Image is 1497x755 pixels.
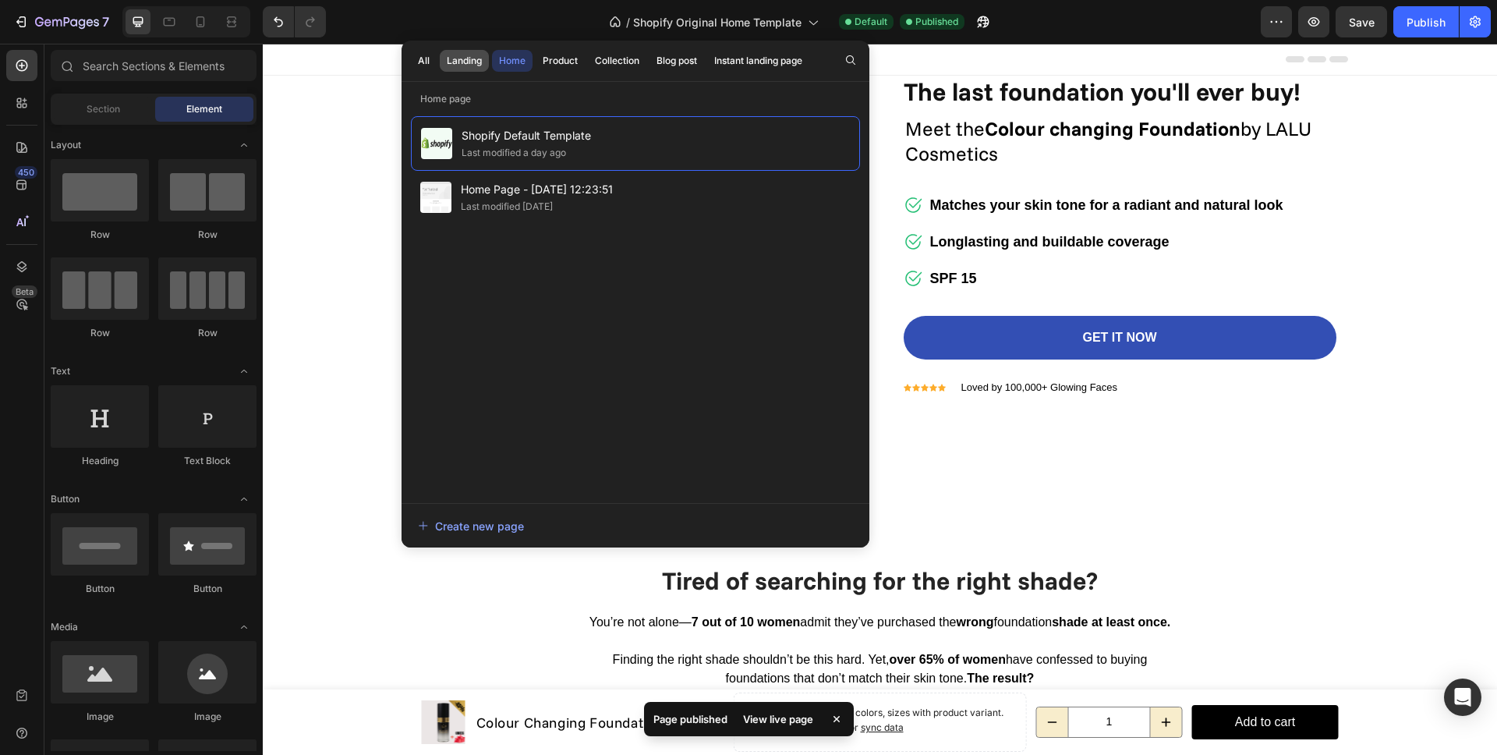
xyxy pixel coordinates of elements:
input: Search Sections & Elements [51,50,257,81]
button: decrement [774,664,805,693]
span: Shopify Original Home Template [633,14,802,30]
button: Collection [588,50,646,72]
h2: Tired of searching for the right shade? [150,519,1085,555]
span: Toggle open [232,359,257,384]
p: Loved by 100,000+ Glowing Faces [699,336,855,352]
p: Matches your skin tone for a radiant and natural look [667,151,1021,172]
div: Open Intercom Messenger [1444,679,1481,716]
p: Finding the right shade shouldn’t be this hard. Yet, have confessed to buying foundations that do... [319,607,916,644]
div: Row [51,228,149,242]
button: Product [536,50,585,72]
span: Element [186,102,222,116]
span: Save [1349,16,1375,29]
div: Publish [1407,14,1446,30]
div: Product [543,54,578,68]
p: Home page [402,91,869,107]
strong: The result? [704,628,771,641]
span: Toggle open [232,487,257,512]
button: Add to cart [929,661,1076,697]
span: Default [855,15,887,29]
p: Longlasting and buildable coverage [667,188,1021,209]
input: quantity [805,664,888,693]
p: SPF 15 [667,225,1021,246]
div: Row [158,228,257,242]
span: Toggle open [232,133,257,158]
button: 7 [6,6,116,37]
span: Shopify Default Template [462,126,591,145]
div: Collection [595,54,639,68]
div: Home [499,54,526,68]
div: Undo/Redo [263,6,326,37]
div: Last modified a day ago [462,145,566,161]
button: increment [888,664,919,693]
span: Published [915,15,958,29]
button: Publish [1393,6,1459,37]
strong: shade at least once. [789,572,908,585]
div: Image [158,710,257,724]
button: Landing [440,50,489,72]
div: Text Block [158,454,257,468]
p: You’re not alone— admit they’ve purchased the foundation [319,569,916,588]
div: Last modified [DATE] [461,199,553,214]
div: All [418,54,430,68]
span: Layout [51,138,81,152]
button: Create new page [417,510,854,541]
div: Add to cart [972,668,1032,690]
div: Heading [51,454,149,468]
button: Home [492,50,533,72]
div: Landing [447,54,482,68]
button: All [411,50,437,72]
div: Image [51,710,149,724]
div: Row [51,326,149,340]
span: sync data [598,678,641,689]
span: Toggle open [232,615,257,640]
strong: over 65% of women [627,609,743,622]
span: Section [87,102,120,116]
span: or [584,678,641,689]
div: Button [51,582,149,596]
div: Instant landing page [714,54,802,68]
p: GET IT NOW [819,285,894,303]
strong: wrong [693,572,731,585]
strong: 7 out of 10 women [429,572,538,585]
p: Meet the by LALU Cosmetics [642,73,1072,123]
p: Setup options like colors, sizes with product variant. [512,662,751,692]
span: Button [51,492,80,506]
span: Media [51,620,78,634]
span: Text [51,364,70,378]
strong: Colour changing Foundation [722,73,978,97]
button: Save [1336,6,1387,37]
div: Button [158,582,257,596]
span: Home Page - [DATE] 12:23:51 [461,180,613,199]
p: Page published [653,711,727,727]
iframe: Design area [263,44,1497,755]
button: Blog post [649,50,704,72]
p: 7 [102,12,109,31]
div: View live page [734,708,823,730]
button: Instant landing page [707,50,809,72]
div: Row [158,326,257,340]
span: / [626,14,630,30]
a: GET IT NOW [641,272,1074,316]
div: Blog post [656,54,697,68]
div: 450 [15,166,37,179]
div: Beta [12,285,37,298]
span: Add new variant [512,678,584,689]
div: Create new page [418,518,524,534]
h1: Colour Changing Foundation [212,667,403,691]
